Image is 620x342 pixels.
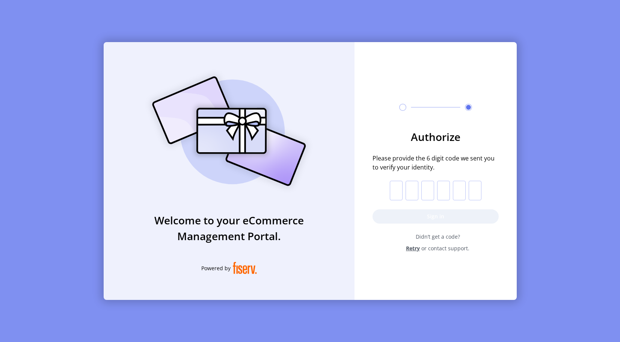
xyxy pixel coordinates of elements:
[373,129,499,145] h3: Authorize
[141,68,317,194] img: card_Illustration.svg
[373,154,499,172] span: Please provide the 6 digit code we sent you to verify your identity.
[406,244,420,252] span: Retry
[104,212,355,244] h3: Welcome to your eCommerce Management Portal.
[421,244,469,252] span: or contact support.
[377,233,499,241] span: Didn’t get a code?
[201,264,231,272] span: Powered by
